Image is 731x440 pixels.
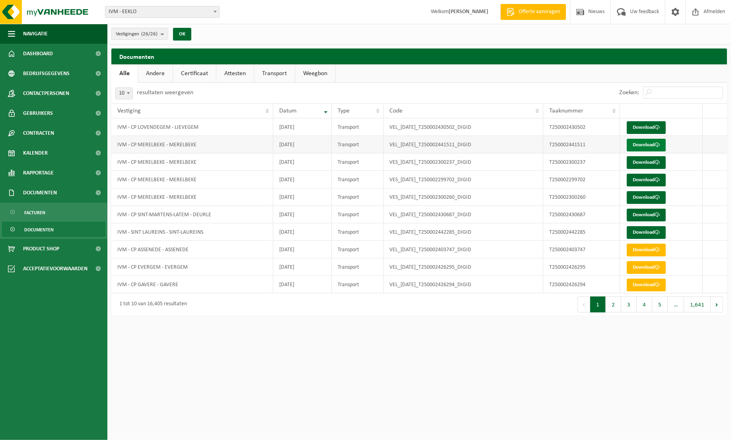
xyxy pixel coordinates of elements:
span: Offerte aanvragen [517,8,562,16]
td: IVM - CP MERELBEKE - MERELBEKE [111,171,273,188]
span: Vestiging [117,108,141,114]
td: T250002300237 [543,153,620,171]
td: IVM - CP SINT-MARTENS-LATEM - DEURLE [111,206,273,223]
td: VES_[DATE]_T250002300237_DIGID [384,153,544,171]
span: Navigatie [23,24,48,44]
td: Transport [332,241,383,258]
span: Code [390,108,403,114]
button: 5 [652,297,668,312]
td: [DATE] [273,258,332,276]
td: T250002430687 [543,206,620,223]
button: Vestigingen(26/26) [111,28,168,40]
span: IVM - EEKLO [105,6,220,18]
td: [DATE] [273,188,332,206]
a: Weegbon [295,64,335,83]
td: T250002426295 [543,258,620,276]
a: Certificaat [173,64,216,83]
td: T250002442285 [543,223,620,241]
td: Transport [332,171,383,188]
span: Documenten [23,183,57,203]
button: Next [711,297,723,312]
a: Download [627,174,666,186]
count: (26/26) [141,31,157,37]
td: Transport [332,153,383,171]
span: Acceptatievoorwaarden [23,259,87,279]
td: VEL_[DATE]_T250002441511_DIGID [384,136,544,153]
span: Datum [279,108,297,114]
span: … [668,297,684,312]
button: 4 [637,297,652,312]
span: Rapportage [23,163,54,183]
h2: Documenten [111,48,727,64]
span: 10 [116,88,132,99]
td: VES_[DATE]_T250002300260_DIGID [384,188,544,206]
td: [DATE] [273,171,332,188]
span: Contactpersonen [23,83,69,103]
td: [DATE] [273,206,332,223]
td: T250002441511 [543,136,620,153]
label: Zoeken: [619,90,639,96]
td: Transport [332,206,383,223]
a: Download [627,209,666,221]
button: 2 [606,297,621,312]
button: Previous [577,297,590,312]
span: Bedrijfsgegevens [23,64,70,83]
a: Download [627,279,666,291]
a: Download [627,139,666,151]
td: [DATE] [273,241,332,258]
td: VEL_[DATE]_T250002403747_DIGID [384,241,544,258]
a: Download [627,226,666,239]
span: Vestigingen [116,28,157,40]
span: Kalender [23,143,48,163]
td: IVM - CP ASSENEDE - ASSENEDE [111,241,273,258]
a: Alle [111,64,138,83]
td: T250002299702 [543,171,620,188]
td: Transport [332,136,383,153]
a: Documenten [2,222,105,237]
span: Type [338,108,350,114]
td: VEL_[DATE]_T250002430687_DIGID [384,206,544,223]
td: Transport [332,223,383,241]
td: [DATE] [273,153,332,171]
span: Product Shop [23,239,59,259]
td: T250002403747 [543,241,620,258]
button: 3 [621,297,637,312]
td: IVM - CP MERELBEKE - MERELBEKE [111,153,273,171]
button: OK [173,28,191,41]
span: Facturen [24,205,45,220]
strong: [PERSON_NAME] [449,9,488,15]
td: Transport [332,188,383,206]
td: Transport [332,258,383,276]
button: 1,641 [684,297,711,312]
a: Facturen [2,205,105,220]
a: Download [627,121,666,134]
a: Download [627,244,666,256]
td: IVM - CP GAVERE - GAVERE [111,276,273,293]
span: 10 [115,87,133,99]
td: VES_[DATE]_T250002299702_DIGID [384,171,544,188]
a: Andere [138,64,173,83]
span: Dashboard [23,44,53,64]
td: IVM - CP MERELBEKE - MERELBEKE [111,188,273,206]
span: IVM - EEKLO [105,6,219,17]
a: Attesten [216,64,254,83]
td: [DATE] [273,276,332,293]
label: resultaten weergeven [137,89,193,96]
button: 1 [590,297,606,312]
td: VEL_[DATE]_T250002430502_DIGID [384,118,544,136]
span: Documenten [24,222,54,237]
td: T250002426294 [543,276,620,293]
td: [DATE] [273,118,332,136]
td: T250002300260 [543,188,620,206]
td: IVM - CP LOVENDEGEM - LIEVEGEM [111,118,273,136]
td: Transport [332,118,383,136]
td: Transport [332,276,383,293]
td: VEL_[DATE]_T250002442285_DIGID [384,223,544,241]
td: IVM - CP MERELBEKE - MERELBEKE [111,136,273,153]
div: 1 tot 10 van 16,405 resultaten [115,297,187,312]
td: IVM - SINT LAUREINS - SINT-LAUREINS [111,223,273,241]
span: Contracten [23,123,54,143]
td: VEL_[DATE]_T250002426294_DIGID [384,276,544,293]
td: IVM - CP EVERGEM - EVERGEM [111,258,273,276]
a: Offerte aanvragen [500,4,566,20]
